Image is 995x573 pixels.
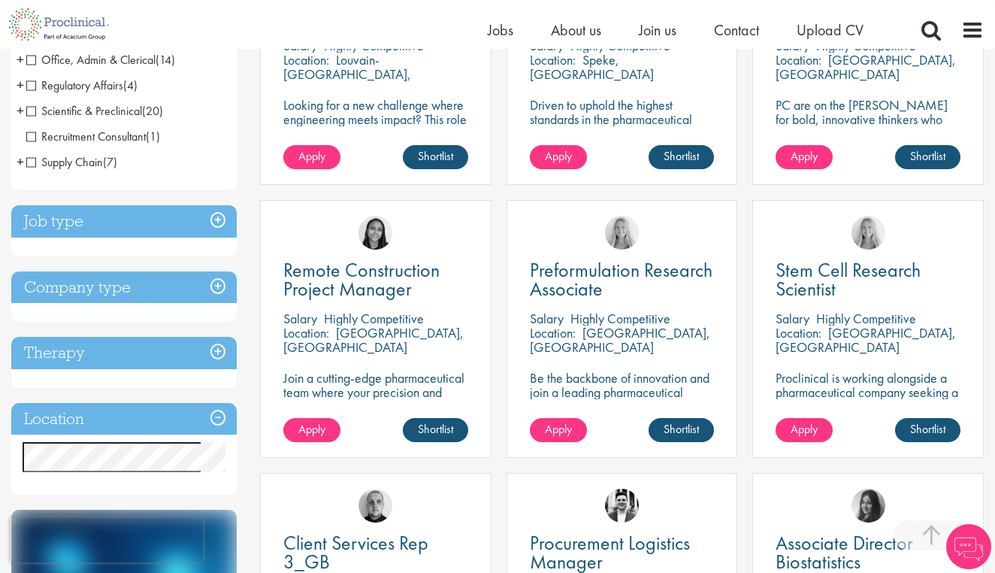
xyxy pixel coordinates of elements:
[103,154,117,170] span: (7)
[714,20,759,40] a: Contact
[605,489,639,523] img: Edward Little
[776,324,956,356] p: [GEOGRAPHIC_DATA], [GEOGRAPHIC_DATA]
[946,524,991,569] img: Chatbot
[895,145,960,169] a: Shortlist
[17,74,24,96] span: +
[11,337,237,369] h3: Therapy
[530,310,564,327] span: Salary
[895,418,960,442] a: Shortlist
[146,129,160,144] span: (1)
[283,145,340,169] a: Apply
[851,489,885,523] img: Heidi Hennigan
[530,98,715,183] p: Driven to uphold the highest standards in the pharmaceutical industry? Step into this role where ...
[283,51,329,68] span: Location:
[358,216,392,250] img: Eloise Coly
[530,324,710,356] p: [GEOGRAPHIC_DATA], [GEOGRAPHIC_DATA]
[639,20,676,40] a: Join us
[26,154,117,170] span: Supply Chain
[26,103,163,119] span: Scientific & Preclinical
[545,421,572,437] span: Apply
[530,324,576,341] span: Location:
[530,261,715,299] a: Preformulation Research Associate
[776,310,809,327] span: Salary
[283,418,340,442] a: Apply
[283,257,440,302] span: Remote Construction Project Manager
[776,257,921,302] span: Stem Cell Research Scientist
[26,77,138,93] span: Regulatory Affairs
[797,20,863,40] a: Upload CV
[283,98,468,155] p: Looking for a new challenge where engineering meets impact? This role as Technical Support Engine...
[776,534,960,571] a: Associate Director Biostatistics
[26,52,175,68] span: Office, Admin & Clerical
[791,148,818,164] span: Apply
[156,52,175,68] span: (14)
[776,51,956,83] p: [GEOGRAPHIC_DATA], [GEOGRAPHIC_DATA]
[17,99,24,122] span: +
[530,51,576,68] span: Location:
[283,261,468,299] a: Remote Construction Project Manager
[283,324,329,341] span: Location:
[26,77,123,93] span: Regulatory Affairs
[26,129,160,144] span: Recruitment Consultant
[26,103,142,119] span: Scientific & Preclinical
[283,324,464,356] p: [GEOGRAPHIC_DATA], [GEOGRAPHIC_DATA]
[530,257,712,302] span: Preformulation Research Associate
[11,517,203,562] iframe: reCAPTCHA
[403,418,468,442] a: Shortlist
[26,154,103,170] span: Supply Chain
[776,261,960,299] a: Stem Cell Research Scientist
[551,20,601,40] a: About us
[530,51,654,83] p: Speke, [GEOGRAPHIC_DATA]
[11,205,237,238] h3: Job type
[545,148,572,164] span: Apply
[298,421,325,437] span: Apply
[17,48,24,71] span: +
[488,20,513,40] a: Jobs
[649,418,714,442] a: Shortlist
[776,98,960,169] p: PC are on the [PERSON_NAME] for bold, innovative thinkers who are ready to help push the boundari...
[283,51,411,97] p: Louvain-[GEOGRAPHIC_DATA], [GEOGRAPHIC_DATA]
[403,145,468,169] a: Shortlist
[776,145,833,169] a: Apply
[776,371,960,428] p: Proclinical is working alongside a pharmaceutical company seeking a Stem Cell Research Scientist ...
[283,371,468,428] p: Join a cutting-edge pharmaceutical team where your precision and passion for quality will help sh...
[298,148,325,164] span: Apply
[605,216,639,250] img: Shannon Briggs
[649,145,714,169] a: Shortlist
[530,418,587,442] a: Apply
[570,310,670,327] p: Highly Competitive
[11,403,237,435] h3: Location
[17,150,24,173] span: +
[324,310,424,327] p: Highly Competitive
[776,324,821,341] span: Location:
[283,534,468,571] a: Client Services Rep 3_GB
[851,216,885,250] img: Shannon Briggs
[26,129,146,144] span: Recruitment Consultant
[123,77,138,93] span: (4)
[530,145,587,169] a: Apply
[283,310,317,327] span: Salary
[776,51,821,68] span: Location:
[776,418,833,442] a: Apply
[816,310,916,327] p: Highly Competitive
[11,271,237,304] h3: Company type
[791,421,818,437] span: Apply
[530,534,715,571] a: Procurement Logistics Manager
[358,489,392,523] img: Harry Budge
[26,52,156,68] span: Office, Admin & Clerical
[530,371,715,428] p: Be the backbone of innovation and join a leading pharmaceutical company to help keep life-changin...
